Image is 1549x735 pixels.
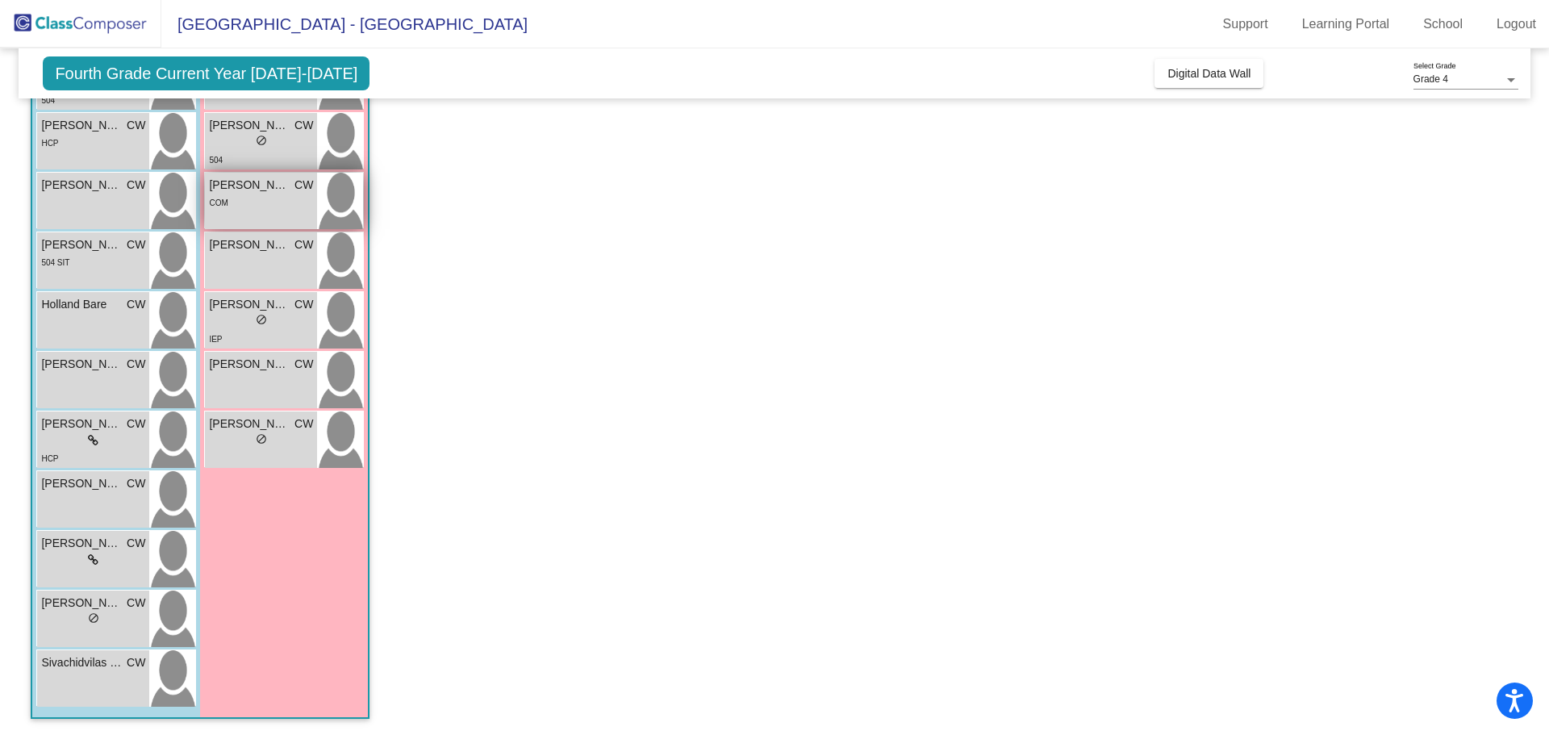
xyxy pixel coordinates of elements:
[256,314,267,325] span: do_not_disturb_alt
[256,135,267,146] span: do_not_disturb_alt
[41,475,122,492] span: [PERSON_NAME]
[88,612,99,624] span: do_not_disturb_alt
[41,654,122,671] span: Sivachidvilas [PERSON_NAME]
[294,117,313,134] span: CW
[127,654,145,671] span: CW
[294,416,313,432] span: CW
[127,356,145,373] span: CW
[209,236,290,253] span: [PERSON_NAME]
[1167,67,1250,80] span: Digital Data Wall
[41,454,58,463] span: HCP
[41,177,122,194] span: [PERSON_NAME]
[41,258,69,267] span: 504 SIT
[256,433,267,445] span: do_not_disturb_alt
[294,177,313,194] span: CW
[41,356,122,373] span: [PERSON_NAME] [PERSON_NAME]
[41,535,122,552] span: [PERSON_NAME]
[294,236,313,253] span: CW
[1210,11,1281,37] a: Support
[209,356,290,373] span: [PERSON_NAME]
[1413,73,1448,85] span: Grade 4
[1410,11,1476,37] a: School
[209,198,228,207] span: COM
[294,356,313,373] span: CW
[41,296,122,313] span: Holland Bare
[209,177,290,194] span: [PERSON_NAME]
[127,475,145,492] span: CW
[41,96,55,105] span: 504
[127,535,145,552] span: CW
[209,117,290,134] span: [PERSON_NAME]
[127,296,145,313] span: CW
[209,335,222,344] span: IEP
[209,416,290,432] span: [PERSON_NAME]
[209,296,290,313] span: [PERSON_NAME]
[1289,11,1403,37] a: Learning Portal
[41,117,122,134] span: [PERSON_NAME]
[209,156,223,165] span: 504
[161,11,528,37] span: [GEOGRAPHIC_DATA] - [GEOGRAPHIC_DATA]
[43,56,370,90] span: Fourth Grade Current Year [DATE]-[DATE]
[1484,11,1549,37] a: Logout
[127,117,145,134] span: CW
[127,595,145,612] span: CW
[127,236,145,253] span: CW
[127,416,145,432] span: CW
[41,595,122,612] span: [PERSON_NAME]
[41,139,58,148] span: HCP
[127,177,145,194] span: CW
[294,296,313,313] span: CW
[1154,59,1263,88] button: Digital Data Wall
[41,236,122,253] span: [PERSON_NAME]
[41,416,122,432] span: [PERSON_NAME]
